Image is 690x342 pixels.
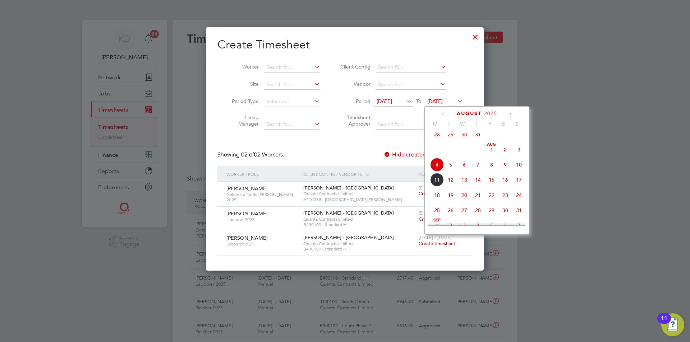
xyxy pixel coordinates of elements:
[303,210,394,216] span: [PERSON_NAME] - [GEOGRAPHIC_DATA]
[444,219,457,232] span: 2
[264,62,320,72] input: Search for...
[430,158,444,172] span: 4
[485,173,498,187] span: 15
[226,192,298,203] span: Gateman/Traffic [PERSON_NAME] 2025
[442,121,456,127] span: T
[457,219,471,232] span: 3
[498,203,512,217] span: 30
[241,151,283,158] span: 02 Workers
[303,241,415,247] span: Quanta Contracts Limited
[303,191,415,197] span: Quanta Contracts Limited
[512,158,526,172] span: 10
[430,203,444,217] span: 25
[430,173,444,187] span: 11
[427,98,443,104] span: [DATE]
[428,121,442,127] span: M
[338,64,371,70] label: Client Config
[498,188,512,202] span: 23
[264,97,320,107] input: Select one
[376,80,446,90] input: Search for...
[419,185,452,191] span: [DATE] - [DATE]
[226,217,298,222] span: Labourer 2025
[471,188,485,202] span: 21
[498,143,512,156] span: 2
[226,64,259,70] label: Worker
[471,203,485,217] span: 28
[430,188,444,202] span: 18
[661,313,684,336] button: Open Resource Center, 11 new notifications
[444,128,457,141] span: 29
[497,121,510,127] span: S
[226,210,268,217] span: [PERSON_NAME]
[226,185,268,192] span: [PERSON_NAME]
[303,234,394,240] span: [PERSON_NAME] - [GEOGRAPHIC_DATA]
[226,235,268,241] span: [PERSON_NAME]
[338,81,371,87] label: Vendor
[264,120,320,130] input: Search for...
[225,166,302,182] div: Worker / Role
[376,120,446,130] input: Search for...
[303,246,415,252] span: B490100 - Standard Hill
[457,173,471,187] span: 13
[512,188,526,202] span: 24
[302,166,417,182] div: Client Config / Vendor / Site
[264,80,320,90] input: Search for...
[471,173,485,187] span: 14
[419,191,455,197] span: Create timesheet
[469,121,483,127] span: T
[457,188,471,202] span: 20
[430,219,444,222] span: Sep
[414,97,423,106] span: To
[217,151,284,159] div: Showing
[444,203,457,217] span: 26
[512,219,526,232] span: 7
[485,143,498,156] span: 1
[376,62,446,72] input: Search for...
[498,173,512,187] span: 16
[444,188,457,202] span: 19
[498,158,512,172] span: 9
[419,216,455,222] span: Create timesheet
[303,185,394,191] span: [PERSON_NAME] - [GEOGRAPHIC_DATA]
[484,111,497,117] span: 2025
[303,222,415,228] span: B490100 - Standard Hill
[512,143,526,156] span: 3
[512,203,526,217] span: 31
[430,219,444,232] span: 1
[457,128,471,141] span: 30
[226,81,259,87] label: Site
[661,318,667,328] div: 11
[419,240,455,247] span: Create timesheet
[226,241,298,247] span: Labourer 2025
[457,111,482,117] span: August
[485,203,498,217] span: 29
[444,173,457,187] span: 12
[338,114,371,127] label: Timesheet Approver
[457,203,471,217] span: 27
[444,158,457,172] span: 5
[471,128,485,141] span: 31
[303,197,415,202] span: A410283 - [GEOGRAPHIC_DATA][PERSON_NAME]
[457,158,471,172] span: 6
[456,121,469,127] span: W
[303,216,415,222] span: Quanta Contracts Limited
[485,188,498,202] span: 22
[241,151,254,158] span: 02 of
[471,158,485,172] span: 7
[419,210,452,216] span: [DATE] - [DATE]
[471,219,485,232] span: 4
[417,166,465,182] div: Period
[226,98,259,104] label: Period Type
[377,98,392,104] span: [DATE]
[485,219,498,232] span: 5
[338,98,371,104] label: Period
[383,151,456,158] label: Hide created timesheets
[512,173,526,187] span: 17
[483,121,497,127] span: F
[419,234,452,240] span: [DATE] - [DATE]
[226,114,259,127] label: Hiring Manager
[510,121,524,127] span: S
[217,37,472,52] h2: Create Timesheet
[498,219,512,232] span: 6
[485,158,498,172] span: 8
